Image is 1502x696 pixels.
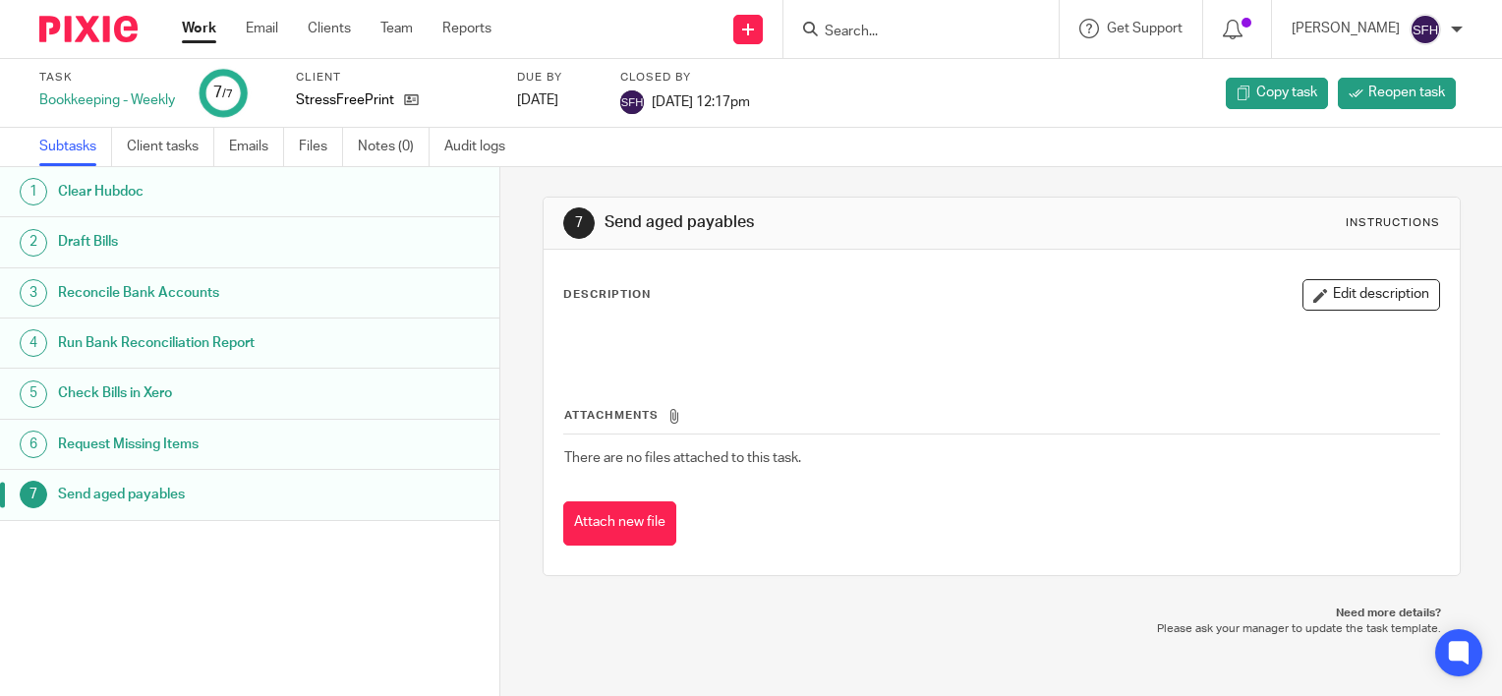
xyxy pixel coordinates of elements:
[563,501,676,546] button: Attach new file
[380,19,413,38] a: Team
[58,328,339,358] h1: Run Bank Reconciliation Report
[182,19,216,38] a: Work
[1292,19,1400,38] p: [PERSON_NAME]
[20,279,47,307] div: 3
[564,451,801,465] span: There are no files attached to this task.
[1256,83,1317,102] span: Copy task
[58,430,339,459] h1: Request Missing Items
[58,278,339,308] h1: Reconcile Bank Accounts
[20,178,47,205] div: 1
[229,128,284,166] a: Emails
[246,19,278,38] a: Email
[299,128,343,166] a: Files
[39,90,175,110] div: Bookkeeping - Weekly
[20,380,47,408] div: 5
[563,287,651,303] p: Description
[58,177,339,206] h1: Clear Hubdoc
[564,410,659,421] span: Attachments
[823,24,1000,41] input: Search
[20,229,47,257] div: 2
[1368,83,1445,102] span: Reopen task
[58,227,339,257] h1: Draft Bills
[358,128,430,166] a: Notes (0)
[39,128,112,166] a: Subtasks
[620,70,750,86] label: Closed by
[562,621,1441,637] p: Please ask your manager to update the task template.
[605,212,1043,233] h1: Send aged payables
[1410,14,1441,45] img: svg%3E
[127,128,214,166] a: Client tasks
[1302,279,1440,311] button: Edit description
[296,70,492,86] label: Client
[442,19,491,38] a: Reports
[444,128,520,166] a: Audit logs
[20,481,47,508] div: 7
[1107,22,1183,35] span: Get Support
[1346,215,1440,231] div: Instructions
[39,16,138,42] img: Pixie
[517,90,596,110] div: [DATE]
[652,94,750,108] span: [DATE] 12:17pm
[620,90,644,114] img: svg%3E
[58,480,339,509] h1: Send aged payables
[563,207,595,239] div: 7
[517,70,596,86] label: Due by
[1338,78,1456,109] a: Reopen task
[20,329,47,357] div: 4
[58,378,339,408] h1: Check Bills in Xero
[39,70,175,86] label: Task
[308,19,351,38] a: Clients
[296,90,394,110] p: StressFreePrint
[222,88,233,99] small: /7
[562,606,1441,621] p: Need more details?
[20,431,47,458] div: 6
[213,82,233,104] div: 7
[1226,78,1328,109] a: Copy task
